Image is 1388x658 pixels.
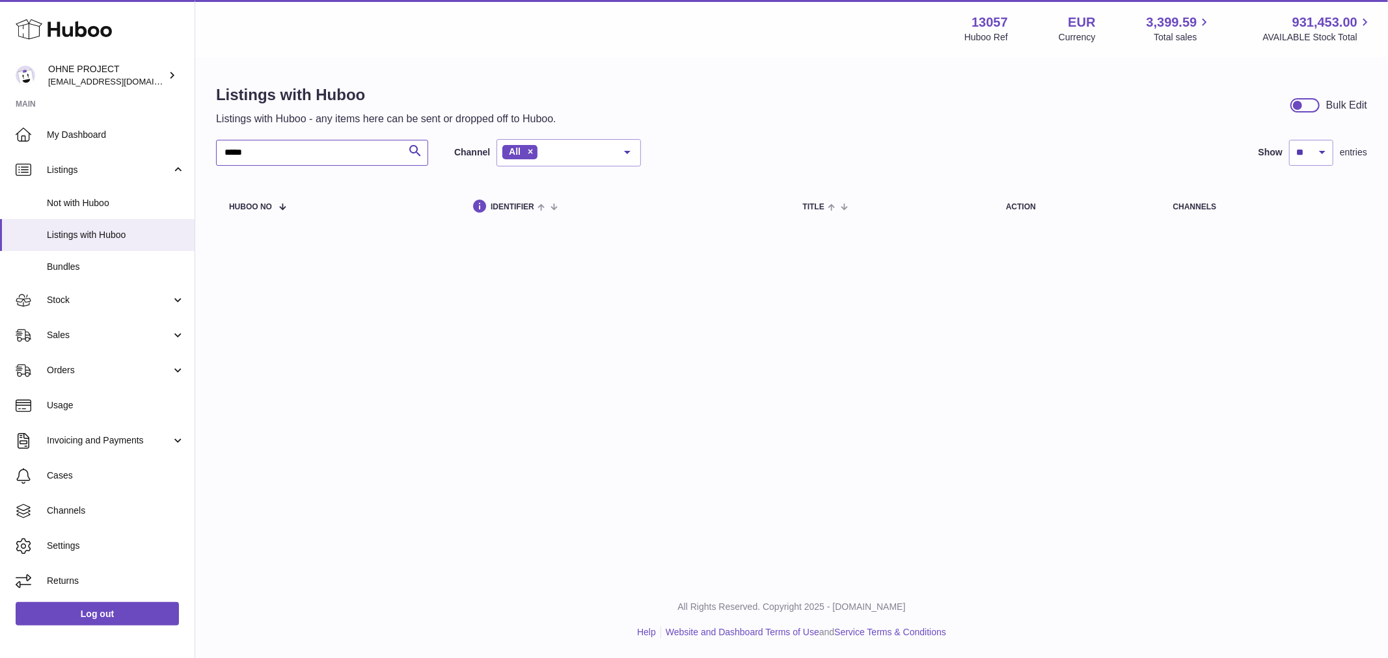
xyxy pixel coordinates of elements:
strong: 13057 [972,14,1008,31]
a: Website and Dashboard Terms of Use [666,627,819,637]
span: Invoicing and Payments [47,434,171,447]
span: AVAILABLE Stock Total [1262,31,1372,44]
a: 931,453.00 AVAILABLE Stock Total [1262,14,1372,44]
span: Cases [47,469,185,482]
span: My Dashboard [47,129,185,141]
span: All [509,146,521,157]
span: Listings [47,164,171,176]
div: Bulk Edit [1326,98,1367,112]
span: Channels [47,505,185,517]
span: 3,399.59 [1147,14,1197,31]
span: title [803,203,824,211]
span: Not with Huboo [47,197,185,209]
span: Stock [47,294,171,306]
img: internalAdmin-13057@internal.huboo.com [16,66,35,85]
div: OHNE PROJECT [48,63,165,88]
div: Currency [1059,31,1096,44]
span: Bundles [47,261,185,273]
strong: EUR [1068,14,1095,31]
span: Huboo no [229,203,272,211]
span: Sales [47,329,171,341]
div: action [1006,203,1147,211]
a: Help [637,627,656,637]
label: Channel [454,146,490,159]
span: entries [1340,146,1367,159]
span: identifier [491,203,534,211]
span: [EMAIL_ADDRESS][DOMAIN_NAME] [48,76,191,86]
span: Settings [47,540,185,552]
span: Returns [47,575,185,587]
div: channels [1173,203,1354,211]
a: Log out [16,602,179,625]
p: All Rights Reserved. Copyright 2025 - [DOMAIN_NAME] [206,601,1378,613]
p: Listings with Huboo - any items here can be sent or dropped off to Huboo. [216,112,556,126]
li: and [661,626,946,638]
h1: Listings with Huboo [216,85,556,105]
span: Orders [47,364,171,376]
span: Total sales [1154,31,1212,44]
span: Listings with Huboo [47,229,185,241]
label: Show [1259,146,1283,159]
a: Service Terms & Conditions [834,627,946,637]
span: 931,453.00 [1292,14,1357,31]
a: 3,399.59 Total sales [1147,14,1212,44]
div: Huboo Ref [964,31,1008,44]
span: Usage [47,399,185,412]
